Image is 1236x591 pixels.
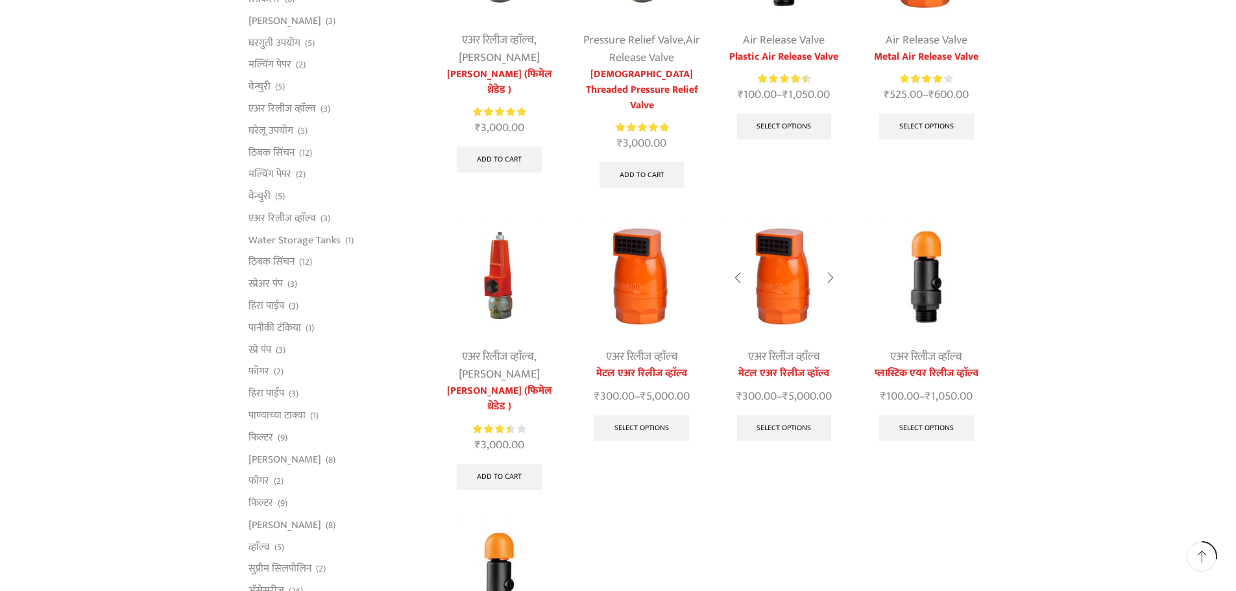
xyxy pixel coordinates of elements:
[616,121,668,134] div: Rated 5.00 out of 5
[617,134,623,153] span: ₹
[617,134,666,153] bdi: 3,000.00
[326,519,335,532] span: (8)
[248,251,295,273] a: ठिबक सिंचन
[737,114,832,139] a: Select options for “Plastic Air Release Valve”
[321,212,330,225] span: (3)
[758,72,810,86] div: Rated 4.57 out of 5
[736,387,742,406] span: ₹
[274,365,284,378] span: (2)
[248,98,316,120] a: एअर रिलीज व्हाॅल्व
[886,30,967,50] a: Air Release Valve
[289,387,298,400] span: (3)
[438,348,561,383] div: ,
[884,85,890,104] span: ₹
[248,383,284,405] a: हिरा पाईप
[865,86,988,104] span: –
[925,387,931,406] span: ₹
[457,147,542,173] a: Add to cart: “प्रेशर रिलीफ व्हाॅल्व (फिमेल थ्रेडेड )”
[925,387,973,406] bdi: 1,050.00
[438,67,561,98] a: [PERSON_NAME] (फिमेल थ्रेडेड )
[594,415,689,441] a: Select options for “मेटल एअर रिलीज व्हाॅल्व”
[884,85,923,104] bdi: 525.00
[296,168,306,181] span: (2)
[274,541,284,554] span: (5)
[865,388,988,405] span: –
[459,365,540,384] a: [PERSON_NAME]
[475,435,481,455] span: ₹
[274,475,284,488] span: (2)
[723,49,845,65] a: Plastic Air Release Valve
[275,190,285,203] span: (5)
[457,464,542,490] a: Add to cart: “प्रेशर रिलीफ व्हाॅल्व (फिमेल थ्रेडेड )”
[738,85,744,104] span: ₹
[723,366,845,381] a: मेटल एअर रिलीज व्हाॅल्व
[475,118,481,138] span: ₹
[248,54,291,76] a: मल्चिंग पेपर
[640,387,690,406] bdi: 5,000.00
[310,409,319,422] span: (1)
[438,215,561,338] img: pressure relief valve
[326,15,335,28] span: (3)
[782,85,788,104] span: ₹
[580,67,703,114] a: [DEMOGRAPHIC_DATA] Threaded Pressure Relief Valve
[473,422,526,436] div: Rated 3.50 out of 5
[248,10,321,32] a: [PERSON_NAME]
[276,344,285,357] span: (3)
[928,85,969,104] bdi: 600.00
[900,72,943,86] span: Rated out of 5
[459,48,540,67] a: [PERSON_NAME]
[248,32,300,54] a: घरगुती उपयोग
[616,121,668,134] span: Rated out of 5
[248,76,271,98] a: वेन्चुरी
[723,86,845,104] span: –
[298,125,308,138] span: (5)
[880,387,919,406] bdi: 100.00
[865,366,988,381] a: प्लास्टिक एयर रिलीज व्हाॅल्व
[748,347,820,367] a: एअर रिलीज व्हाॅल्व
[275,80,285,93] span: (5)
[248,558,311,580] a: सुप्रीम सिलपोलिन
[928,85,934,104] span: ₹
[248,119,293,141] a: घरेलू उपयोग
[248,273,283,295] a: स्प्रेअर पंप
[248,339,271,361] a: स्प्रे पंप
[738,85,777,104] bdi: 100.00
[473,105,526,119] span: Rated out of 5
[248,317,301,339] a: पानीकी टंकिया
[475,435,524,455] bdi: 3,000.00
[287,278,297,291] span: (3)
[326,453,335,466] span: (8)
[758,72,806,86] span: Rated out of 5
[600,162,685,188] a: Add to cart: “Female Threaded Pressure Relief Valve”
[248,141,295,163] a: ठिबक सिंचन
[879,415,974,441] a: Select options for “प्लास्टिक एयर रिलीज व्हाॅल्व”
[743,30,825,50] a: Air Release Valve
[296,58,306,71] span: (2)
[462,30,534,50] a: एअर रिलीज व्हाॅल्व
[737,415,832,441] a: Select options for “मेटल एअर रिलीज व्हाॅल्व”
[723,215,845,338] img: Metal Air Release Valve
[890,347,962,367] a: एअर रिलीज व्हाॅल्व
[879,114,974,139] a: Select options for “Metal Air Release Valve”
[609,30,700,67] a: Air Release Valve
[248,295,284,317] a: हिरा पाईप
[736,387,777,406] bdi: 300.00
[248,207,316,229] a: एअर रिलीज व्हाॅल्व
[248,492,273,514] a: फिल्टर
[278,497,287,510] span: (9)
[289,300,298,313] span: (3)
[865,215,988,338] img: प्लास्टिक एयर रिलीज व्हाॅल्व
[580,32,703,67] div: ,
[248,229,341,251] a: Water Storage Tanks
[248,536,270,558] a: व्हाॅल्व
[316,562,326,575] span: (2)
[473,105,526,119] div: Rated 5.00 out of 5
[865,49,988,65] a: Metal Air Release Valve
[345,234,354,247] span: (1)
[580,215,703,338] img: Metal Air Release Valve
[473,422,510,436] span: Rated out of 5
[594,387,600,406] span: ₹
[278,431,287,444] span: (9)
[321,103,330,115] span: (3)
[583,30,683,50] a: Pressure Relief Valve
